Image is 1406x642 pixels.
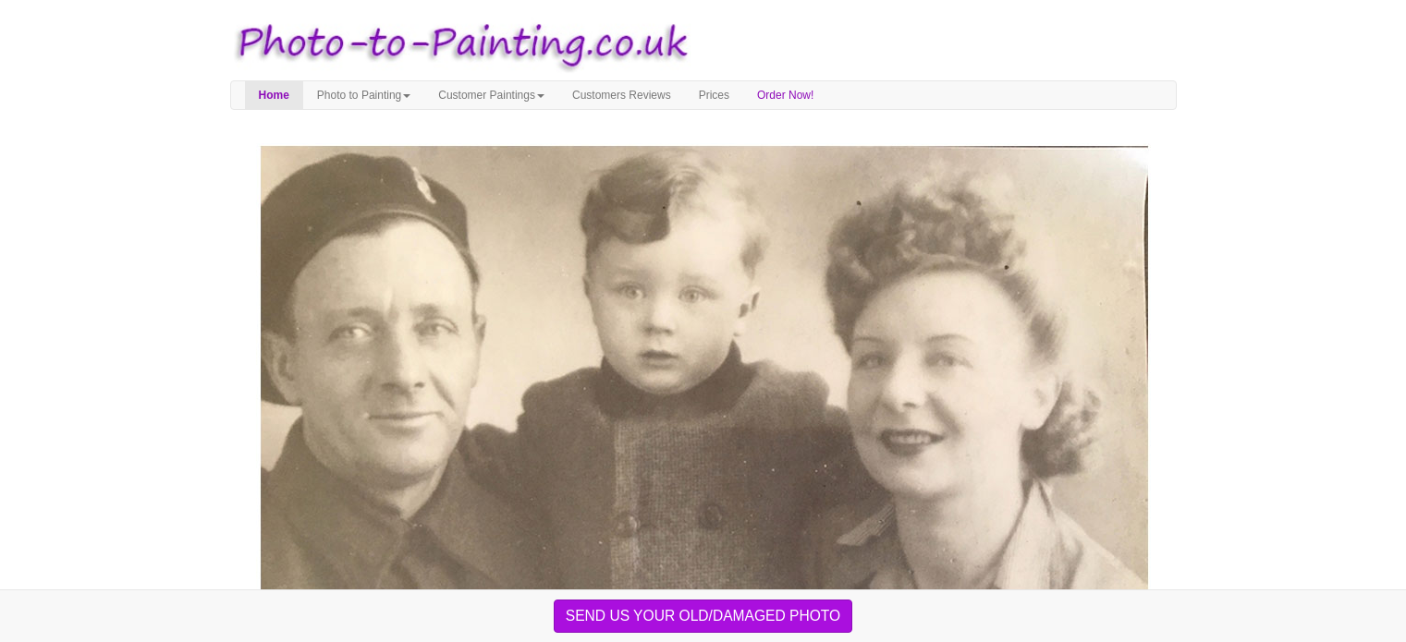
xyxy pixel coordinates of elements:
[424,81,558,109] a: Customer Paintings
[554,600,853,633] button: SEND US YOUR OLD/DAMAGED PHOTO
[303,81,424,109] a: Photo to Painting
[245,81,303,109] a: Home
[685,81,743,109] a: Prices
[558,81,685,109] a: Customers Reviews
[743,81,827,109] a: Order Now!
[221,9,694,80] img: Photo to Painting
